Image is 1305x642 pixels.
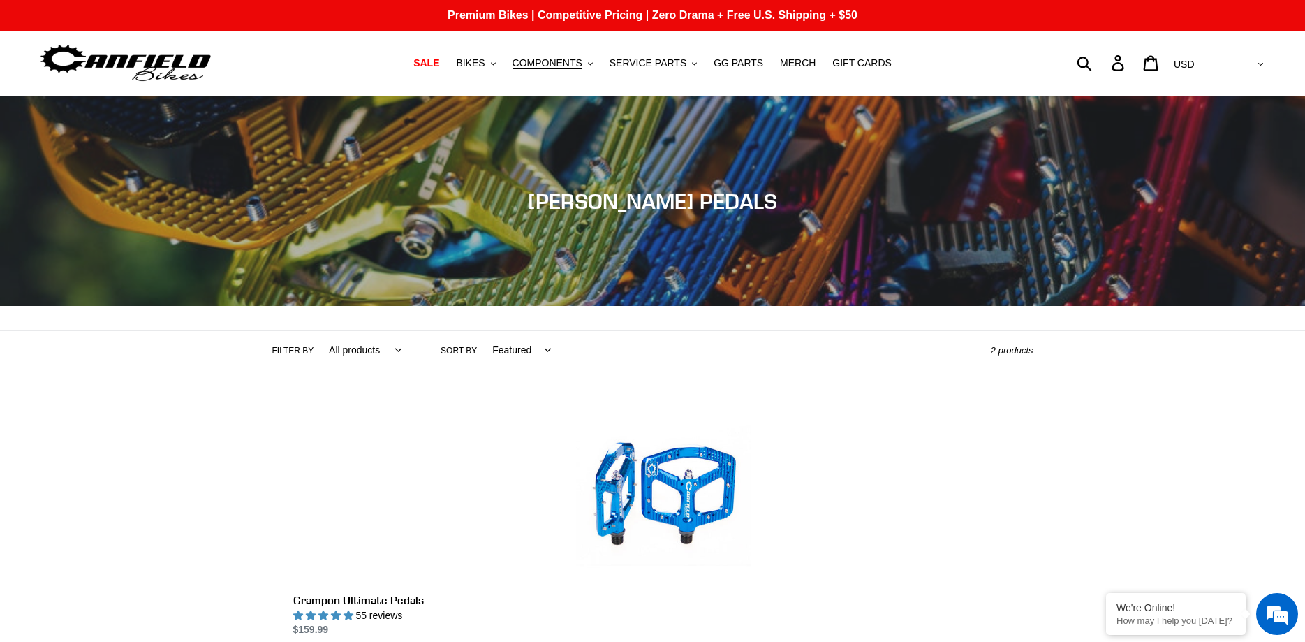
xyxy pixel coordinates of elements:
[38,41,213,85] img: Canfield Bikes
[707,54,770,73] a: GG PARTS
[456,57,485,69] span: BIKES
[272,344,314,357] label: Filter by
[513,57,582,69] span: COMPONENTS
[1116,602,1235,613] div: We're Online!
[780,57,816,69] span: MERCH
[528,189,777,214] span: [PERSON_NAME] PEDALS
[506,54,600,73] button: COMPONENTS
[441,344,477,357] label: Sort by
[610,57,686,69] span: SERVICE PARTS
[991,345,1033,356] span: 2 products
[1116,615,1235,626] p: How may I help you today?
[1084,48,1120,78] input: Search
[832,57,892,69] span: GIFT CARDS
[406,54,446,73] a: SALE
[714,57,763,69] span: GG PARTS
[825,54,899,73] a: GIFT CARDS
[773,54,823,73] a: MERCH
[413,57,439,69] span: SALE
[603,54,704,73] button: SERVICE PARTS
[449,54,502,73] button: BIKES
